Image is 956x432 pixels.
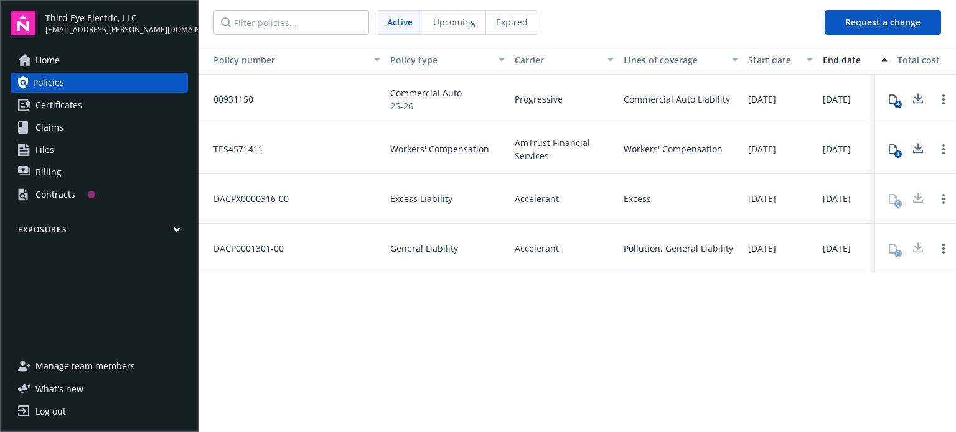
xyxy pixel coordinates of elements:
span: Commercial Auto [390,86,462,99]
span: [DATE] [823,242,851,255]
span: Files [35,140,54,160]
span: [DATE] [823,142,851,155]
div: Total cost [897,53,955,67]
button: Policy type [385,45,510,75]
div: Policy type [390,53,491,67]
div: Workers' Compensation [624,142,723,155]
a: Policies [11,73,188,93]
span: [DATE] [823,192,851,205]
button: 1 [881,137,906,162]
button: Start date [743,45,818,75]
span: DACPX0000316-00 [204,192,289,205]
a: Open options [936,92,951,107]
span: AmTrust Financial Services [515,136,614,162]
span: Certificates [35,95,82,115]
a: Home [11,50,188,70]
div: Toggle SortBy [204,53,367,67]
button: Lines of coverage [619,45,743,75]
a: Files [11,140,188,160]
span: TES4571411 [204,142,263,155]
a: Contracts [11,185,188,205]
span: Excess Liability [390,192,452,205]
button: What's new [11,382,103,395]
span: [DATE] [748,93,776,106]
span: [EMAIL_ADDRESS][PERSON_NAME][DOMAIN_NAME] [45,24,188,35]
button: Third Eye Electric, LLC[EMAIL_ADDRESS][PERSON_NAME][DOMAIN_NAME] [45,11,188,35]
button: 4 [881,87,906,112]
div: Commercial Auto Liability [624,93,730,106]
span: Third Eye Electric, LLC [45,11,188,24]
span: Manage team members [35,356,135,376]
span: What ' s new [35,382,83,395]
span: Billing [35,162,62,182]
span: [DATE] [748,142,776,155]
span: Progressive [515,93,563,106]
div: 1 [894,150,902,158]
span: [DATE] [748,192,776,205]
span: Accelerant [515,242,559,255]
a: Open options [936,241,951,256]
span: 25-26 [390,99,462,113]
span: Home [35,50,60,70]
button: Exposures [11,224,188,240]
img: navigator-logo.svg [11,11,35,35]
a: Certificates [11,95,188,115]
div: End date [823,53,874,67]
span: Active [387,16,413,29]
a: Manage team members [11,356,188,376]
div: Excess [624,192,651,205]
input: Filter policies... [213,10,369,35]
button: End date [818,45,893,75]
div: Start date [748,53,799,67]
span: 00931150 [204,93,253,106]
span: DACP0001301-00 [204,242,284,255]
a: Open options [936,191,951,206]
span: General Liability [390,242,458,255]
div: Policy number [204,53,367,67]
div: 4 [894,101,902,108]
span: Workers' Compensation [390,142,489,155]
div: Pollution, General Liability [624,242,733,255]
div: Log out [35,402,66,421]
button: Request a change [825,10,941,35]
span: Claims [35,117,63,137]
span: Accelerant [515,192,559,205]
a: Claims [11,117,188,137]
span: Upcoming [433,16,476,29]
div: Contracts [35,185,75,205]
a: Billing [11,162,188,182]
div: Carrier [515,53,600,67]
span: [DATE] [823,93,851,106]
button: Carrier [510,45,619,75]
span: [DATE] [748,242,776,255]
a: Open options [936,142,951,157]
div: Lines of coverage [624,53,724,67]
span: Policies [33,73,64,93]
span: Expired [496,16,528,29]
